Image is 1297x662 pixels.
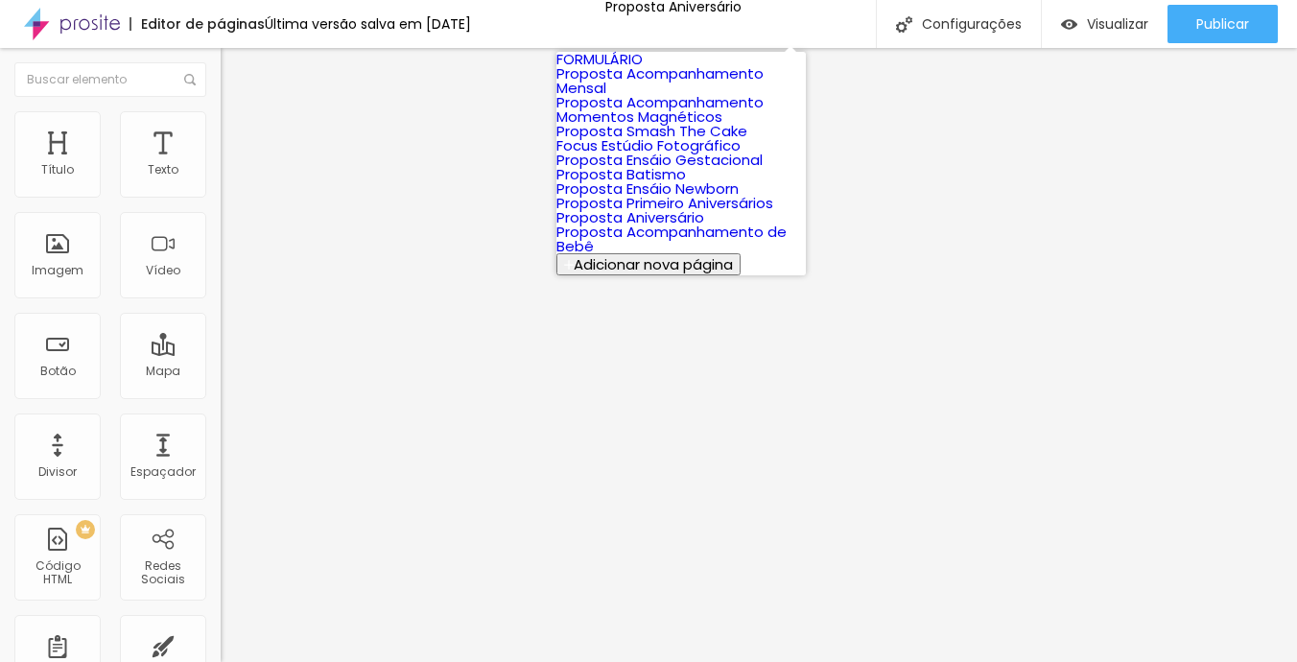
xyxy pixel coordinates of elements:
[38,465,77,479] div: Divisor
[556,164,686,184] a: Proposta Batismo
[221,48,1297,662] iframe: Editor
[896,16,912,33] img: Icone
[1167,5,1278,43] button: Publicar
[146,365,180,378] div: Mapa
[1042,5,1167,43] button: Visualizar
[184,74,196,85] img: Icone
[556,49,643,69] a: FORMULÁRIO
[556,222,787,256] a: Proposta Acompanhamento de Bebê
[19,559,95,587] div: Código HTML
[32,264,83,277] div: Imagem
[41,163,74,177] div: Título
[130,17,265,31] div: Editor de páginas
[556,92,764,112] a: Proposta Acompanhamento
[1087,16,1148,32] span: Visualizar
[556,178,739,199] a: Proposta Ensáio Newborn
[574,254,733,274] span: Adicionar nova página
[265,17,471,31] div: Última versão salva em [DATE]
[146,264,180,277] div: Vídeo
[148,163,178,177] div: Texto
[556,135,741,155] a: Focus Estúdio Fotográfico
[1061,16,1077,33] img: view-1.svg
[556,106,722,127] a: Momentos Magnéticos
[556,253,741,275] button: Adicionar nova página
[130,465,196,479] div: Espaçador
[556,193,773,213] a: Proposta Primeiro Aniversários
[556,150,763,170] a: Proposta Ensáio Gestacional
[556,121,747,141] a: Proposta Smash The Cake
[556,63,764,98] a: Proposta Acompanhamento Mensal
[556,207,704,227] a: Proposta Aniversário
[40,365,76,378] div: Botão
[1196,16,1249,32] span: Publicar
[14,62,206,97] input: Buscar elemento
[125,559,200,587] div: Redes Sociais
